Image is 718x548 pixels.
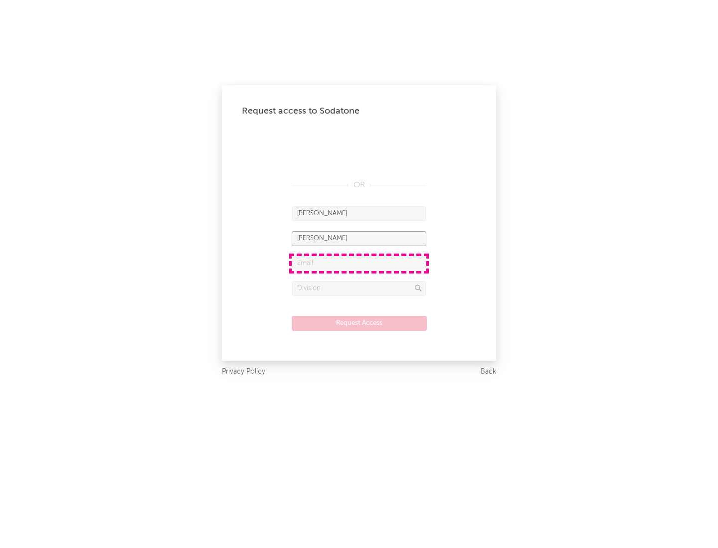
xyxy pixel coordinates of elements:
[292,256,426,271] input: Email
[292,316,427,331] button: Request Access
[292,179,426,191] div: OR
[292,281,426,296] input: Division
[242,105,476,117] div: Request access to Sodatone
[222,366,265,378] a: Privacy Policy
[292,231,426,246] input: Last Name
[292,206,426,221] input: First Name
[481,366,496,378] a: Back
